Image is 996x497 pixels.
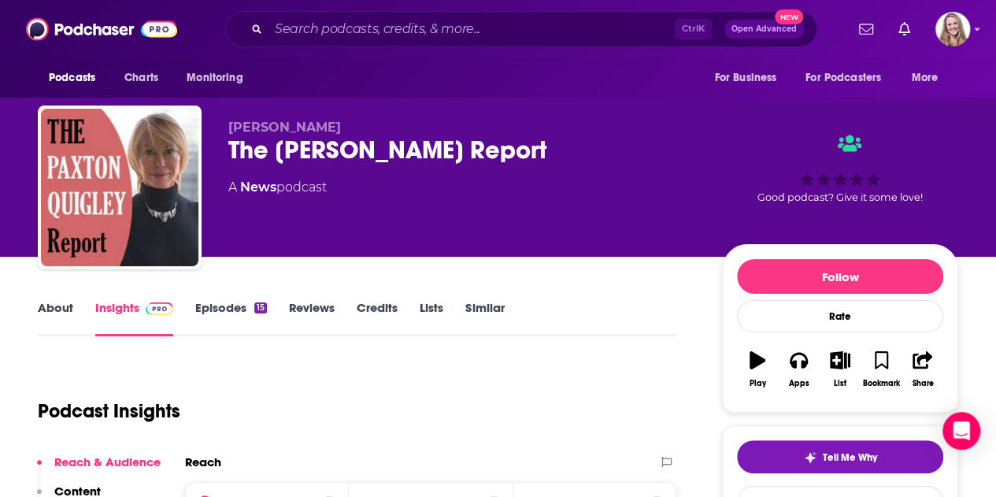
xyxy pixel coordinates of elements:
[420,300,443,336] a: Lists
[240,180,276,195] a: News
[935,12,970,46] button: Show profile menu
[722,120,958,217] div: Good podcast? Give it some love!
[902,341,943,398] button: Share
[935,12,970,46] span: Logged in as KirstinPitchPR
[26,14,177,44] img: Podchaser - Follow, Share and Rate Podcasts
[912,67,939,89] span: More
[228,178,327,197] div: A podcast
[268,17,675,42] input: Search podcasts, credits, & more...
[38,300,73,336] a: About
[935,12,970,46] img: User Profile
[789,379,809,388] div: Apps
[750,379,766,388] div: Play
[805,67,881,89] span: For Podcasters
[195,300,267,336] a: Episodes15
[820,341,861,398] button: List
[114,63,168,93] a: Charts
[901,63,958,93] button: open menu
[37,454,161,484] button: Reach & Audience
[95,300,173,336] a: InsightsPodchaser Pro
[737,341,778,398] button: Play
[675,19,712,39] span: Ctrl K
[892,16,916,43] a: Show notifications dropdown
[714,67,776,89] span: For Business
[731,25,797,33] span: Open Advanced
[823,451,877,464] span: Tell Me Why
[225,11,817,47] div: Search podcasts, credits, & more...
[775,9,803,24] span: New
[176,63,263,93] button: open menu
[38,399,180,423] h1: Podcast Insights
[54,454,161,469] p: Reach & Audience
[228,120,341,135] span: [PERSON_NAME]
[942,412,980,450] div: Open Intercom Messenger
[863,379,900,388] div: Bookmark
[737,300,943,332] div: Rate
[804,451,816,464] img: tell me why sparkle
[289,300,335,336] a: Reviews
[853,16,879,43] a: Show notifications dropdown
[187,67,243,89] span: Monitoring
[146,302,173,315] img: Podchaser Pro
[724,20,804,39] button: Open AdvancedNew
[912,379,933,388] div: Share
[757,191,923,203] span: Good podcast? Give it some love!
[124,67,158,89] span: Charts
[834,379,846,388] div: List
[185,454,221,469] h2: Reach
[41,109,198,266] img: The Paxton Quigley Report
[49,67,95,89] span: Podcasts
[357,300,398,336] a: Credits
[778,341,819,398] button: Apps
[254,302,267,313] div: 15
[737,440,943,473] button: tell me why sparkleTell Me Why
[703,63,796,93] button: open menu
[465,300,504,336] a: Similar
[861,341,902,398] button: Bookmark
[737,259,943,294] button: Follow
[795,63,904,93] button: open menu
[38,63,116,93] button: open menu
